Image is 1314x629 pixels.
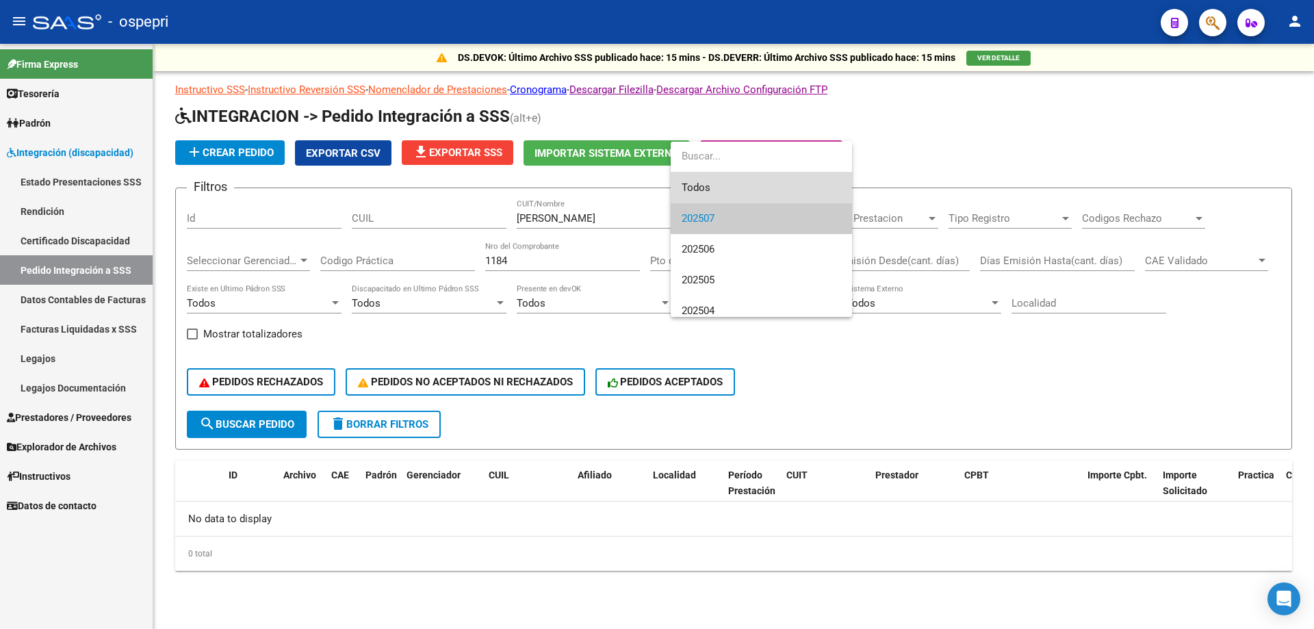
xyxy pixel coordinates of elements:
span: 202505 [682,274,714,286]
input: dropdown search [671,141,852,172]
span: 202506 [682,243,714,255]
span: Todos [682,172,841,203]
div: Open Intercom Messenger [1267,582,1300,615]
span: 202507 [682,212,714,224]
span: 202504 [682,305,714,317]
